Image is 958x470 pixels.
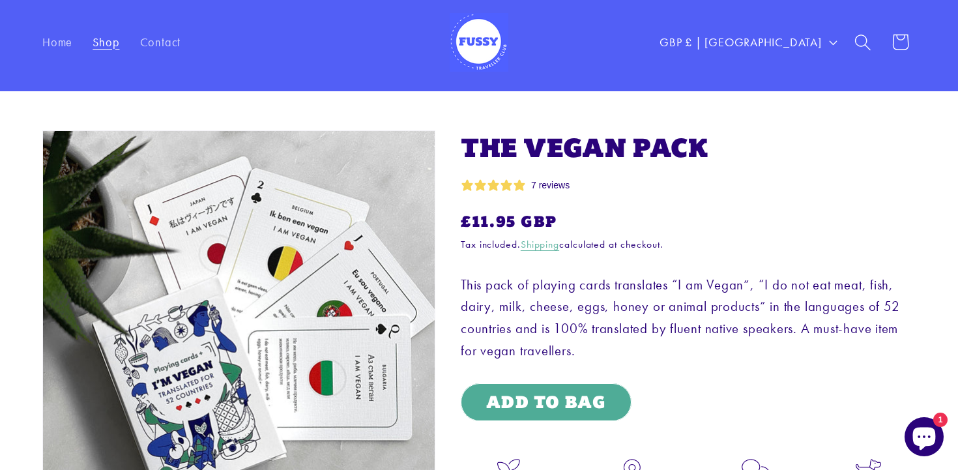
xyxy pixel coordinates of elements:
[461,237,916,253] div: Tax included. calculated at checkout.
[461,383,631,422] button: Add to Bag
[660,34,822,50] span: GBP £ | [GEOGRAPHIC_DATA]
[461,274,916,362] div: This pack of playing cards translates “I am Vegan”, “I do not eat meat, fish, dairy, milk, cheese...
[42,35,72,50] span: Home
[461,130,916,164] h1: THE VEGAN PACK
[443,7,515,78] a: Fussy Traveller Club
[531,180,570,190] div: 7 reviews
[901,417,948,460] inbox-online-store-chat: Shopify online store chat
[32,25,82,60] a: Home
[140,35,181,50] span: Contact
[83,25,130,60] a: Shop
[93,35,119,50] span: Shop
[845,23,882,61] summary: Search
[461,211,557,232] span: £11.95 GBP
[130,25,191,60] a: Contact
[650,26,845,58] button: GBP £ | [GEOGRAPHIC_DATA]
[461,179,570,192] button: 5 stars, 7 ratings
[450,13,508,72] img: Fussy Traveller Club
[521,238,559,251] a: Shipping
